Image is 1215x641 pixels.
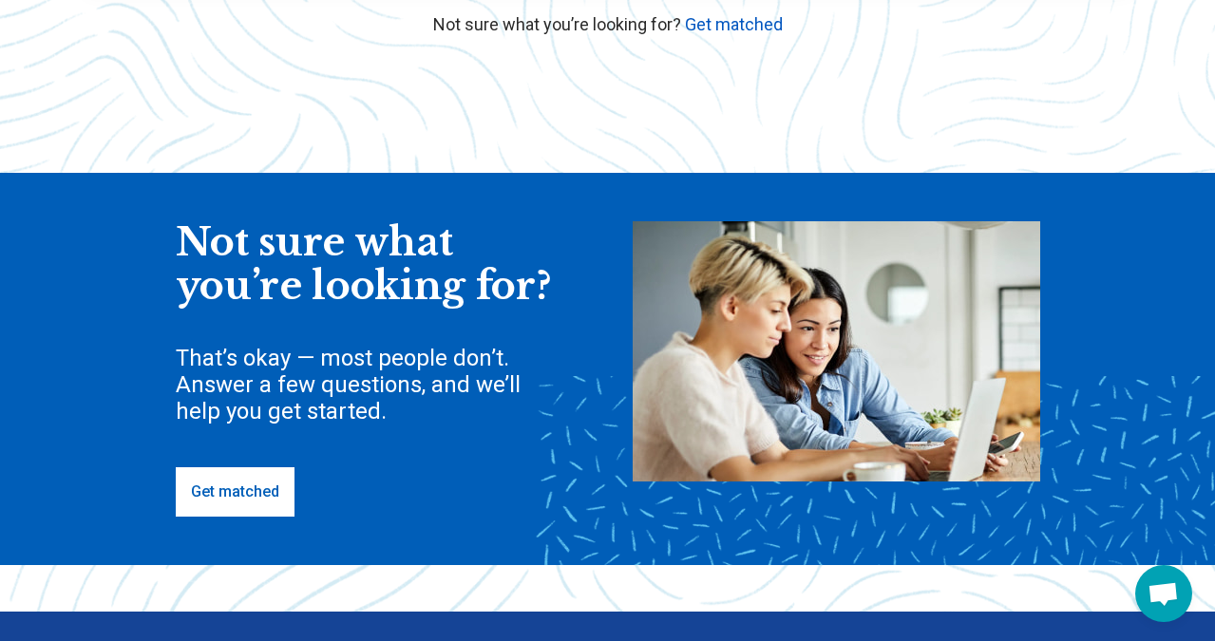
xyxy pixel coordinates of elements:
[1135,565,1192,622] div: Open chat
[176,221,556,308] div: Not sure what you’re looking for?
[176,345,556,424] div: That’s okay — most people don’t. Answer a few questions, and we’ll help you get started.
[85,11,1130,37] p: Not sure what you’re looking for?
[176,467,294,517] a: Get matched
[685,14,783,34] a: Get matched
